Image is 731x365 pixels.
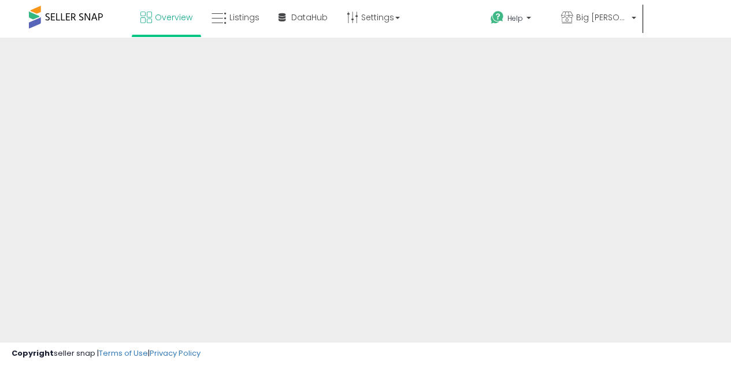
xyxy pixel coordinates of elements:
span: Listings [229,12,259,23]
span: DataHub [291,12,328,23]
a: Help [481,2,551,38]
a: Privacy Policy [150,348,201,359]
span: Help [507,13,523,23]
i: Get Help [490,10,504,25]
strong: Copyright [12,348,54,359]
a: Terms of Use [99,348,148,359]
div: seller snap | | [12,348,201,359]
span: Big [PERSON_NAME] [576,12,628,23]
span: Overview [155,12,192,23]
